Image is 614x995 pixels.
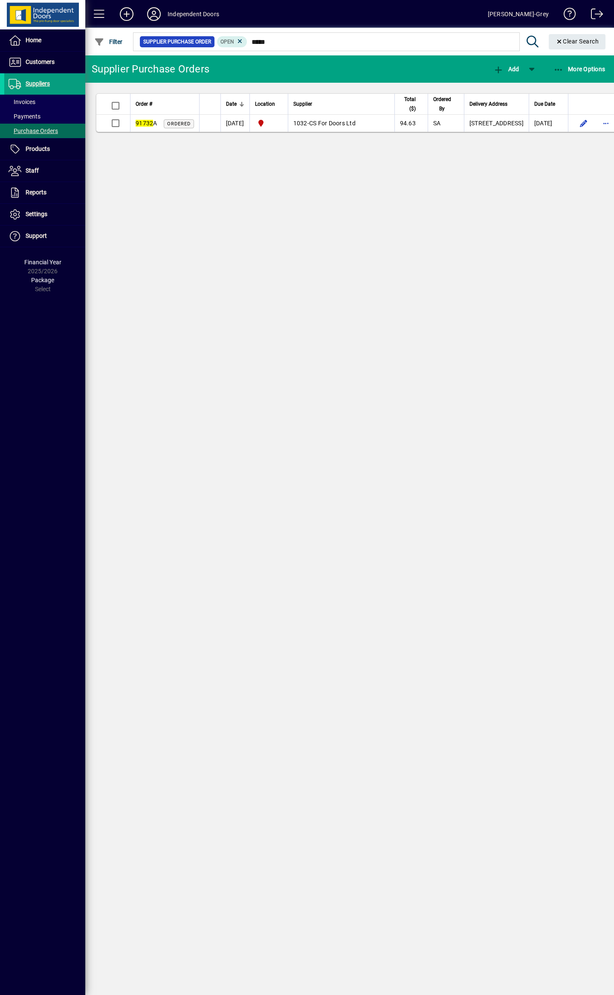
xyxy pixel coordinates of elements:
[309,120,356,127] span: CS For Doors Ltd
[4,95,85,109] a: Invoices
[4,226,85,247] a: Support
[394,115,428,132] td: 94.63
[136,99,152,109] span: Order #
[464,115,529,132] td: [STREET_ADDRESS]
[217,36,247,47] mat-chip: Completion Status: Open
[529,115,568,132] td: [DATE]
[4,30,85,51] a: Home
[9,98,35,105] span: Invoices
[557,2,576,29] a: Knowledge Base
[585,2,603,29] a: Logout
[26,80,50,87] span: Suppliers
[255,118,283,128] span: Christchurch
[293,120,307,127] span: 1032
[9,113,41,120] span: Payments
[577,116,591,130] button: Edit
[556,38,599,45] span: Clear Search
[400,95,423,113] div: Total ($)
[551,61,608,77] button: More Options
[143,38,211,46] span: Supplier Purchase Order
[167,121,191,127] span: Ordered
[4,204,85,225] a: Settings
[4,124,85,138] a: Purchase Orders
[293,99,389,109] div: Supplier
[220,115,249,132] td: [DATE]
[92,34,125,49] button: Filter
[24,259,61,266] span: Financial Year
[433,95,451,113] span: Ordered By
[293,99,312,109] span: Supplier
[26,145,50,152] span: Products
[549,34,606,49] button: Clear
[4,52,85,73] a: Customers
[433,95,459,113] div: Ordered By
[31,277,54,283] span: Package
[488,7,549,21] div: [PERSON_NAME]-Grey
[534,99,555,109] span: Due Date
[599,116,613,130] button: More options
[92,62,209,76] div: Supplier Purchase Orders
[433,120,441,127] span: SA
[140,6,168,22] button: Profile
[94,38,123,45] span: Filter
[4,109,85,124] a: Payments
[400,95,416,113] span: Total ($)
[493,66,519,72] span: Add
[26,58,55,65] span: Customers
[26,211,47,217] span: Settings
[255,99,275,109] span: Location
[220,39,234,45] span: Open
[491,61,521,77] button: Add
[26,189,46,196] span: Reports
[9,127,58,134] span: Purchase Orders
[226,99,244,109] div: Date
[553,66,605,72] span: More Options
[226,99,237,109] span: Date
[168,7,219,21] div: Independent Doors
[136,120,153,127] em: 91732
[4,160,85,182] a: Staff
[534,99,563,109] div: Due Date
[136,120,157,127] span: A
[255,99,283,109] div: Location
[288,115,394,132] td: -
[26,167,39,174] span: Staff
[4,182,85,203] a: Reports
[136,99,194,109] div: Order #
[26,37,41,43] span: Home
[113,6,140,22] button: Add
[4,139,85,160] a: Products
[26,232,47,239] span: Support
[469,99,507,109] span: Delivery Address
